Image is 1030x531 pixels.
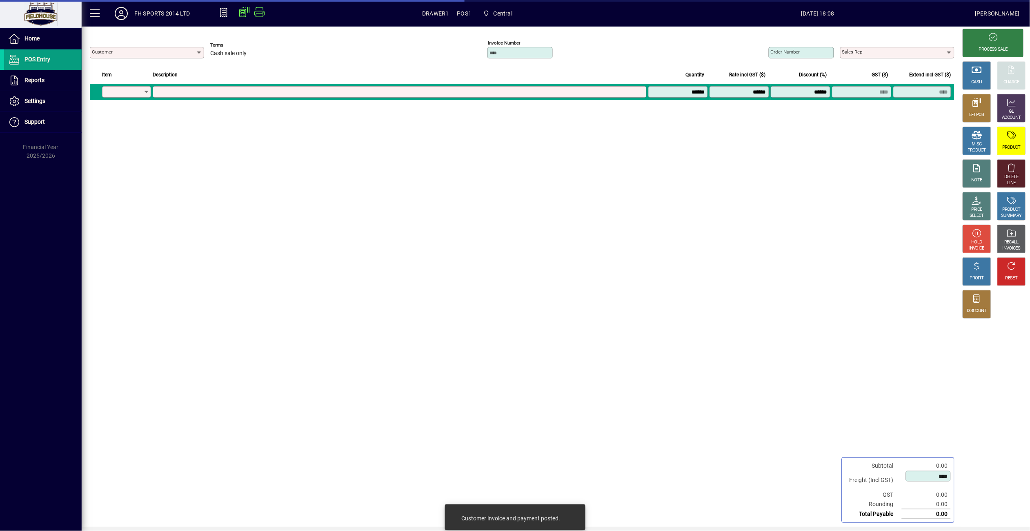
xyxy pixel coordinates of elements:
[972,79,982,85] div: CASH
[1005,239,1019,245] div: RECALL
[24,35,40,42] span: Home
[1001,213,1022,219] div: SUMMARY
[845,461,902,471] td: Subtotal
[457,7,472,20] span: POS1
[979,47,1008,53] div: PROCESS SALE
[845,509,902,519] td: Total Payable
[422,7,449,20] span: DRAWER1
[970,213,984,219] div: SELECT
[845,500,902,509] td: Rounding
[972,177,982,183] div: NOTE
[902,461,951,471] td: 0.00
[210,42,259,48] span: Terms
[1005,174,1019,180] div: DELETE
[1004,79,1020,85] div: CHARGE
[24,77,44,83] span: Reports
[910,70,951,79] span: Extend incl GST ($)
[494,7,512,20] span: Central
[970,112,985,118] div: EFTPOS
[845,490,902,500] td: GST
[24,118,45,125] span: Support
[845,471,902,490] td: Freight (Incl GST)
[972,207,983,213] div: PRICE
[968,147,986,154] div: PRODUCT
[842,49,863,55] mat-label: Sales rep
[24,56,50,62] span: POS Entry
[4,29,82,49] a: Home
[969,245,984,252] div: INVOICE
[799,70,827,79] span: Discount (%)
[975,7,1020,20] div: [PERSON_NAME]
[771,49,800,55] mat-label: Order number
[902,509,951,519] td: 0.00
[210,50,247,57] span: Cash sale only
[153,70,178,79] span: Description
[902,490,951,500] td: 0.00
[1006,275,1018,281] div: RESET
[4,70,82,91] a: Reports
[488,40,521,46] mat-label: Invoice number
[972,141,982,147] div: MISC
[4,112,82,132] a: Support
[480,6,516,21] span: Central
[970,275,984,281] div: PROFIT
[102,70,112,79] span: Item
[1002,145,1021,151] div: PRODUCT
[1002,207,1021,213] div: PRODUCT
[108,6,134,21] button: Profile
[967,308,987,314] div: DISCOUNT
[462,514,561,522] div: Customer invoice and payment posted.
[902,500,951,509] td: 0.00
[730,70,766,79] span: Rate incl GST ($)
[872,70,888,79] span: GST ($)
[1009,109,1014,115] div: GL
[972,239,982,245] div: HOLD
[1008,180,1016,186] div: LINE
[134,7,190,20] div: FH SPORTS 2014 LTD
[4,91,82,112] a: Settings
[24,98,45,104] span: Settings
[661,7,975,20] span: [DATE] 18:08
[1002,115,1021,121] div: ACCOUNT
[92,49,113,55] mat-label: Customer
[686,70,705,79] span: Quantity
[1003,245,1020,252] div: INVOICES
